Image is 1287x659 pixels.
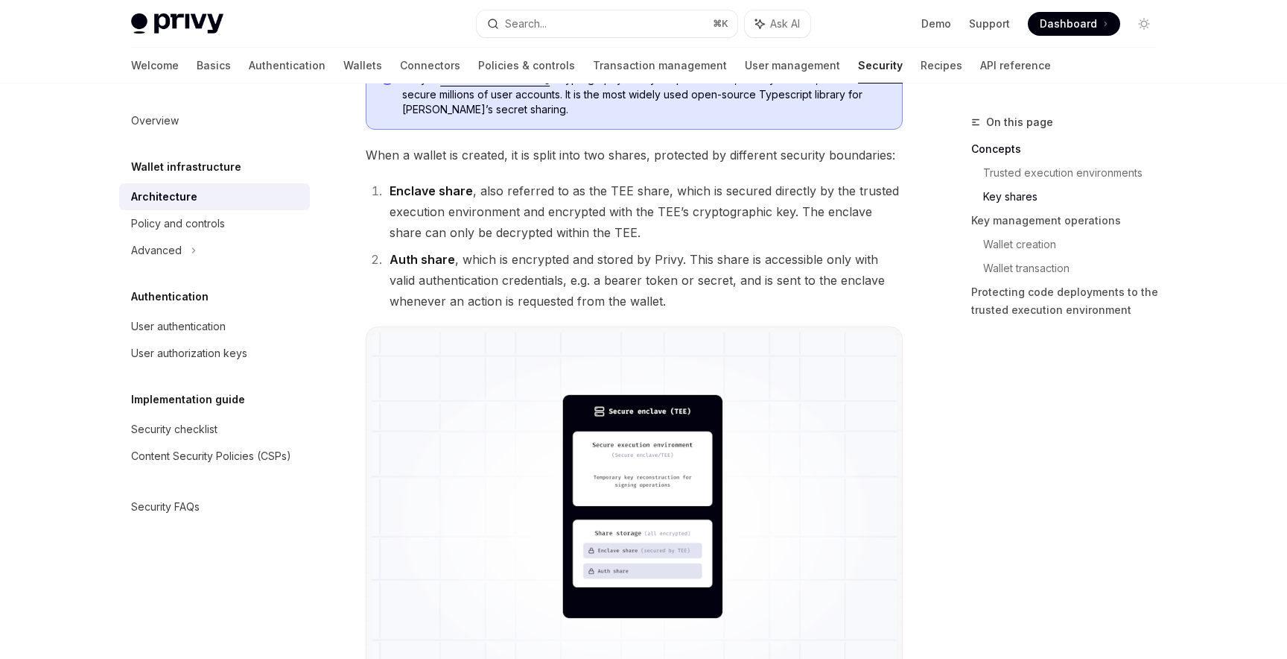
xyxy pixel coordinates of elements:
a: Authentication [249,48,325,83]
a: Basics [197,48,231,83]
span: Dashboard [1040,16,1097,31]
span: Privy’s cryptography library is open-source, heavily audited, and used to secure millions of user... [402,72,887,117]
strong: Auth share [390,252,455,267]
h5: Implementation guide [131,391,245,409]
a: Dashboard [1028,12,1120,36]
a: Content Security Policies (CSPs) [119,443,310,470]
a: Welcome [131,48,179,83]
a: User authentication [119,313,310,340]
div: Security FAQs [131,498,200,516]
a: Key management operations [971,209,1168,233]
a: Policies & controls [478,48,575,83]
div: Policy and controls [131,215,225,233]
a: Demo [921,16,951,31]
div: Content Security Policies (CSPs) [131,447,291,465]
div: Architecture [131,188,197,206]
strong: Enclave share [390,183,473,198]
img: light logo [131,13,223,34]
a: Support [969,16,1010,31]
a: Security FAQs [119,494,310,520]
a: Key shares [983,185,1168,209]
h5: Wallet infrastructure [131,158,241,176]
button: Search...⌘K [477,10,737,37]
a: Trusted execution environments [983,161,1168,185]
div: Advanced [131,242,182,259]
a: Architecture [119,183,310,210]
a: Security checklist [119,416,310,443]
a: User management [745,48,840,83]
span: On this page [986,113,1053,131]
button: Toggle dark mode [1132,12,1156,36]
a: Overview [119,107,310,134]
div: User authentication [131,318,226,335]
a: Recipes [921,48,962,83]
a: Security [858,48,903,83]
span: ⌘ K [713,18,728,30]
a: Concepts [971,137,1168,161]
a: Policy and controls [119,210,310,237]
a: Wallets [343,48,382,83]
span: Ask AI [770,16,800,31]
a: shamir-secret-sharing [434,72,556,85]
li: , also referred to as the TEE share, which is secured directly by the trusted execution environme... [385,180,903,243]
h5: Authentication [131,288,209,306]
li: , which is encrypted and stored by Privy. This share is accessible only with valid authentication... [385,249,903,312]
div: Overview [131,112,179,130]
div: Security checklist [131,420,217,438]
a: Protecting code deployments to the trusted execution environment [971,280,1168,322]
a: Wallet creation [983,233,1168,256]
a: Connectors [400,48,460,83]
div: Search... [505,15,547,33]
a: Transaction management [593,48,727,83]
div: User authorization keys [131,344,247,362]
a: User authorization keys [119,340,310,367]
span: When a wallet is created, it is split into two shares, protected by different security boundaries: [366,145,903,165]
a: Wallet transaction [983,256,1168,280]
button: Ask AI [745,10,810,37]
a: API reference [980,48,1051,83]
